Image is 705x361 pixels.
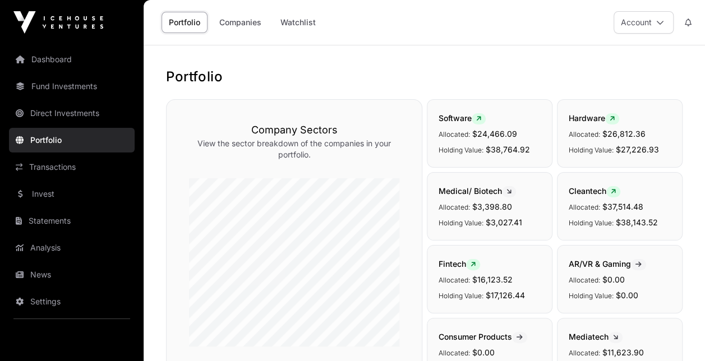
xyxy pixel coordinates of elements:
button: Account [614,11,674,34]
a: Analysis [9,235,135,260]
span: Allocated: [569,203,600,211]
span: Holding Value: [569,219,614,227]
span: $26,812.36 [602,129,646,138]
a: Portfolio [162,12,208,33]
a: Settings [9,289,135,314]
span: $3,398.80 [472,202,512,211]
span: Mediatech [569,332,623,341]
span: Allocated: [439,276,470,284]
span: Holding Value: [439,219,483,227]
span: $38,764.92 [486,145,530,154]
a: Watchlist [273,12,323,33]
a: Dashboard [9,47,135,72]
span: Allocated: [439,203,470,211]
img: Icehouse Ventures Logo [13,11,103,34]
p: View the sector breakdown of the companies in your portfolio. [189,138,399,160]
span: Allocated: [439,349,470,357]
span: $3,027.41 [486,217,522,227]
h3: Company Sectors [189,122,399,138]
span: Allocated: [569,349,600,357]
span: Consumer Products [439,332,527,341]
a: News [9,262,135,287]
span: Fintech [439,259,480,269]
span: Holding Value: [439,291,483,300]
span: $38,143.52 [616,217,658,227]
span: $37,514.48 [602,202,643,211]
span: Allocated: [569,276,600,284]
a: Statements [9,209,135,233]
h1: Portfolio [166,68,683,86]
span: Holding Value: [439,146,483,154]
span: $17,126.44 [486,290,525,300]
span: $0.00 [602,275,625,284]
span: $24,466.09 [472,129,517,138]
a: Direct Investments [9,101,135,126]
a: Transactions [9,155,135,179]
span: $27,226.93 [616,145,659,154]
a: Portfolio [9,128,135,152]
span: Holding Value: [569,146,614,154]
span: $0.00 [472,348,495,357]
a: Invest [9,182,135,206]
span: Software [439,113,486,123]
span: Medical/ Biotech [439,186,516,196]
span: Holding Value: [569,291,614,300]
a: Fund Investments [9,74,135,99]
span: Hardware [569,113,619,123]
span: Allocated: [569,130,600,138]
iframe: Chat Widget [649,307,705,361]
span: $16,123.52 [472,275,513,284]
span: $0.00 [616,290,638,300]
span: Cleantech [569,186,620,196]
span: Allocated: [439,130,470,138]
span: $11,623.90 [602,348,644,357]
span: AR/VR & Gaming [569,259,646,269]
a: Companies [212,12,269,33]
